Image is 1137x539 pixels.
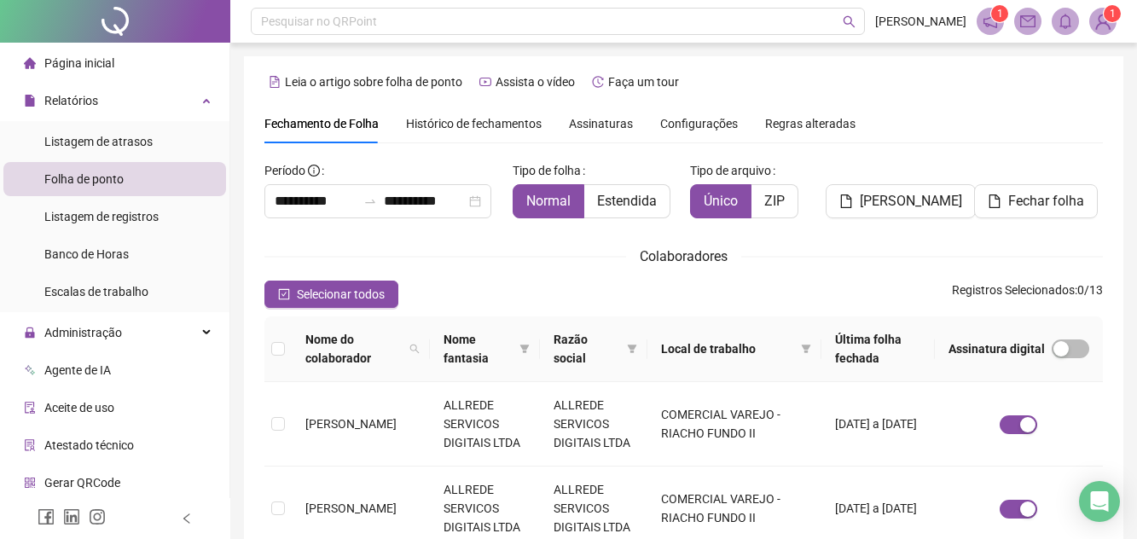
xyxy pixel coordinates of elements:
span: Agente de IA [44,363,111,377]
span: home [24,57,36,69]
sup: 1 [991,5,1008,22]
span: [PERSON_NAME] [860,191,962,212]
span: Tipo de arquivo [690,161,771,180]
span: Leia o artigo sobre folha de ponto [285,75,462,89]
span: Configurações [660,118,738,130]
span: Assinaturas [569,118,633,130]
th: Última folha fechada [821,316,935,382]
span: Gerar QRCode [44,476,120,490]
span: Banco de Horas [44,247,129,261]
button: Fechar folha [974,184,1098,218]
span: file [24,95,36,107]
span: filter [624,327,641,371]
span: mail [1020,14,1035,29]
span: Normal [526,193,571,209]
span: [PERSON_NAME] [305,501,397,515]
span: Nome do colaborador [305,330,403,368]
span: Histórico de fechamentos [406,117,542,130]
span: lock [24,327,36,339]
span: filter [627,344,637,354]
span: Fechamento de Folha [264,117,379,130]
span: qrcode [24,477,36,489]
span: check-square [278,288,290,300]
div: Open Intercom Messenger [1079,481,1120,522]
span: search [843,15,856,28]
td: ALLREDE SERVICOS DIGITAIS LTDA [540,382,647,467]
span: Faça um tour [608,75,679,89]
span: filter [801,344,811,354]
span: youtube [479,76,491,88]
span: Aceite de uso [44,401,114,414]
span: Nome fantasia [444,330,513,368]
span: search [409,344,420,354]
td: [DATE] a [DATE] [821,382,935,467]
span: Fechar folha [1008,191,1084,212]
span: to [363,194,377,208]
span: info-circle [308,165,320,177]
span: Regras alteradas [765,118,856,130]
td: COMERCIAL VAREJO - RIACHO FUNDO II [647,382,821,467]
span: Administração [44,326,122,339]
button: Selecionar todos [264,281,398,308]
span: 1 [997,8,1003,20]
sup: Atualize o seu contato no menu Meus Dados [1104,5,1121,22]
span: filter [516,327,533,371]
span: Razão social [554,330,620,368]
span: Escalas de trabalho [44,285,148,298]
span: swap-right [363,194,377,208]
span: solution [24,439,36,451]
span: facebook [38,508,55,525]
span: filter [798,336,815,362]
span: Período [264,164,305,177]
span: Único [704,193,738,209]
button: [PERSON_NAME] [826,184,976,218]
span: [PERSON_NAME] [875,12,966,31]
span: Selecionar todos [297,285,385,304]
span: ZIP [764,193,785,209]
span: Assista o vídeo [496,75,575,89]
span: Listagem de atrasos [44,135,153,148]
td: ALLREDE SERVICOS DIGITAIS LTDA [430,382,540,467]
span: instagram [89,508,106,525]
span: Assinatura digital [948,339,1045,358]
span: 1 [1110,8,1116,20]
span: Registros Selecionados [952,283,1075,297]
span: Colaboradores [640,248,728,264]
span: notification [983,14,998,29]
span: Tipo de folha [513,161,581,180]
span: Relatórios [44,94,98,107]
span: Atestado técnico [44,438,134,452]
span: [PERSON_NAME] [305,417,397,431]
span: history [592,76,604,88]
span: linkedin [63,508,80,525]
span: file [988,194,1001,208]
span: : 0 / 13 [952,281,1103,308]
span: audit [24,402,36,414]
span: bell [1058,14,1073,29]
span: left [181,513,193,525]
span: file-text [269,76,281,88]
img: 88845 [1090,9,1116,34]
span: Listagem de registros [44,210,159,223]
span: filter [519,344,530,354]
span: Folha de ponto [44,172,124,186]
span: Página inicial [44,56,114,70]
span: search [406,327,423,371]
span: Estendida [597,193,657,209]
span: file [839,194,853,208]
span: Local de trabalho [661,339,794,358]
